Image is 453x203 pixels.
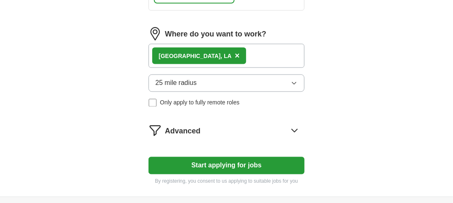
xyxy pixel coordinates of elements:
[149,75,305,92] button: 25 mile radius
[149,124,162,137] img: filter
[235,50,240,62] button: ×
[149,178,305,185] p: By registering, you consent to us applying to suitable jobs for you
[160,99,240,107] span: Only apply to fully remote roles
[165,126,201,137] span: Advanced
[149,27,162,41] img: location.png
[235,51,240,60] span: ×
[165,29,266,40] label: Where do you want to work?
[159,52,232,60] div: , LA
[149,99,157,107] input: Only apply to fully remote roles
[149,157,305,174] button: Start applying for jobs
[159,53,221,59] strong: [GEOGRAPHIC_DATA]
[156,78,197,88] span: 25 mile radius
